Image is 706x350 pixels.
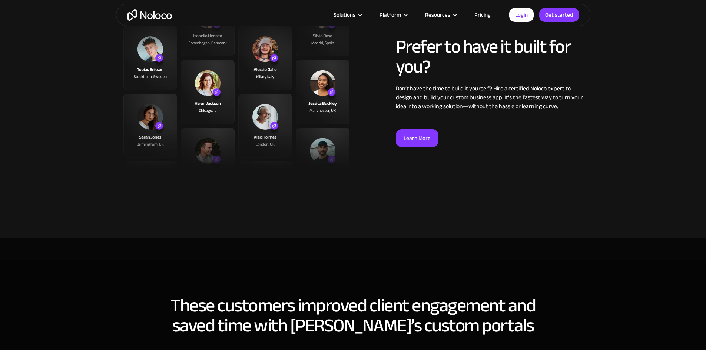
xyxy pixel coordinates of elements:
[425,10,450,20] div: Resources
[396,37,583,77] h2: Prefer to have it built for you?
[123,296,583,336] h2: These customers improved client engagement and saved time with [PERSON_NAME]’s custom portals
[416,10,465,20] div: Resources
[539,8,579,22] a: Get started
[370,10,416,20] div: Platform
[324,10,370,20] div: Solutions
[509,8,534,22] a: Login
[396,129,438,147] a: Learn More
[334,10,355,20] div: Solutions
[379,10,401,20] div: Platform
[396,84,583,111] div: Don’t have the time to build it yourself? Hire a certified Noloco expert to design and build your...
[465,10,500,20] a: Pricing
[127,9,172,21] a: home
